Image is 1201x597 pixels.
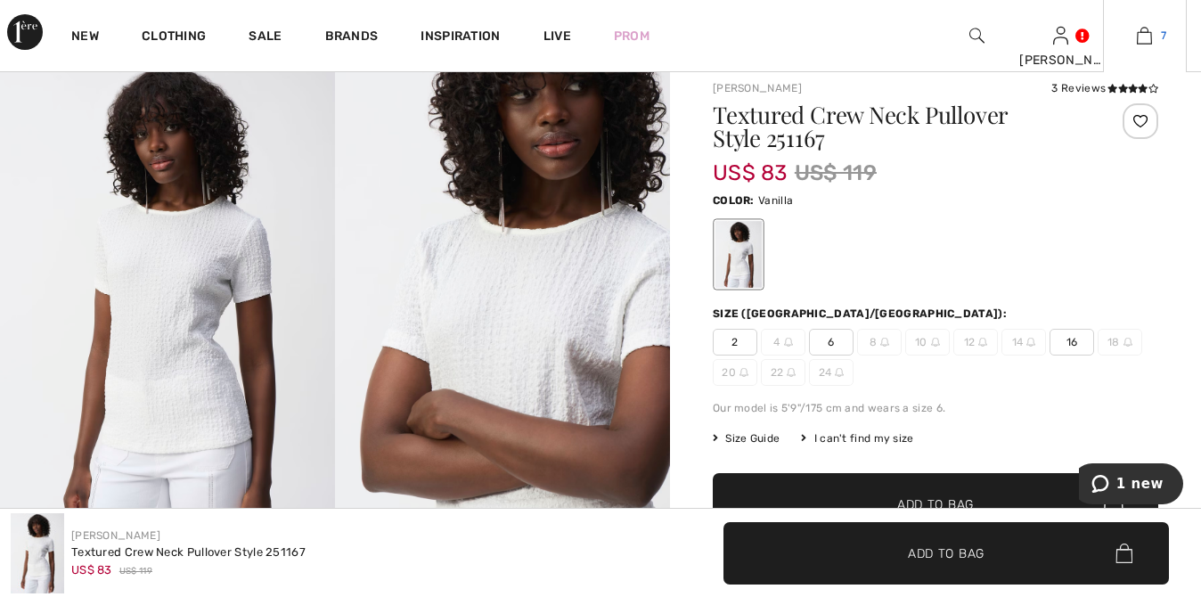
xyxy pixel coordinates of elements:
div: Vanilla [715,221,762,288]
span: Size Guide [713,430,780,446]
img: ring-m.svg [835,368,844,377]
span: 7 [1161,28,1166,44]
div: Textured Crew Neck Pullover Style 251167 [71,544,306,561]
span: Color: [713,194,755,207]
a: Sign In [1053,27,1068,44]
div: [PERSON_NAME] [1019,51,1101,70]
span: US$ 83 [713,143,788,185]
img: Textured Crew Neck Pullover Style 251167 [11,513,64,593]
span: 18 [1098,329,1142,356]
img: Textured Crew Neck Pullover Style 251167. 2 [335,59,670,561]
button: Add to Bag [723,522,1169,585]
a: Live [543,27,571,45]
span: US$ 119 [795,157,877,189]
span: US$ 119 [119,565,152,578]
span: 2 [713,329,757,356]
img: ring-m.svg [1026,338,1035,347]
span: 10 [905,329,950,356]
span: Add to Bag [897,495,974,514]
span: Inspiration [421,29,500,47]
span: 16 [1050,329,1094,356]
img: ring-m.svg [978,338,987,347]
img: ring-m.svg [1123,338,1132,347]
div: I can't find my size [801,430,913,446]
img: ring-m.svg [880,338,889,347]
span: 6 [809,329,854,356]
span: 20 [713,359,757,386]
span: 12 [953,329,998,356]
a: 7 [1104,25,1186,46]
a: Clothing [142,29,206,47]
img: Bag.svg [1115,544,1132,563]
img: ring-m.svg [739,368,748,377]
span: 4 [761,329,805,356]
img: search the website [969,25,984,46]
img: My Info [1053,25,1068,46]
a: New [71,29,99,47]
h1: Textured Crew Neck Pullover Style 251167 [713,103,1084,150]
div: Size ([GEOGRAPHIC_DATA]/[GEOGRAPHIC_DATA]): [713,306,1010,322]
a: Brands [325,29,379,47]
iframe: Opens a widget where you can chat to one of our agents [1079,463,1183,508]
span: Add to Bag [908,544,984,562]
img: 1ère Avenue [7,14,43,50]
a: [PERSON_NAME] [71,529,160,542]
img: ring-m.svg [931,338,940,347]
span: 14 [1001,329,1046,356]
span: US$ 83 [71,563,112,577]
span: 24 [809,359,854,386]
span: 8 [857,329,902,356]
span: 22 [761,359,805,386]
a: Prom [614,27,650,45]
img: ring-m.svg [784,338,793,347]
a: Sale [249,29,282,47]
span: Vanilla [758,194,793,207]
a: [PERSON_NAME] [713,82,802,94]
button: Add to Bag [713,473,1158,536]
div: Our model is 5'9"/175 cm and wears a size 6. [713,400,1158,416]
img: ring-m.svg [787,368,796,377]
img: My Bag [1137,25,1152,46]
div: 3 Reviews [1051,80,1158,96]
